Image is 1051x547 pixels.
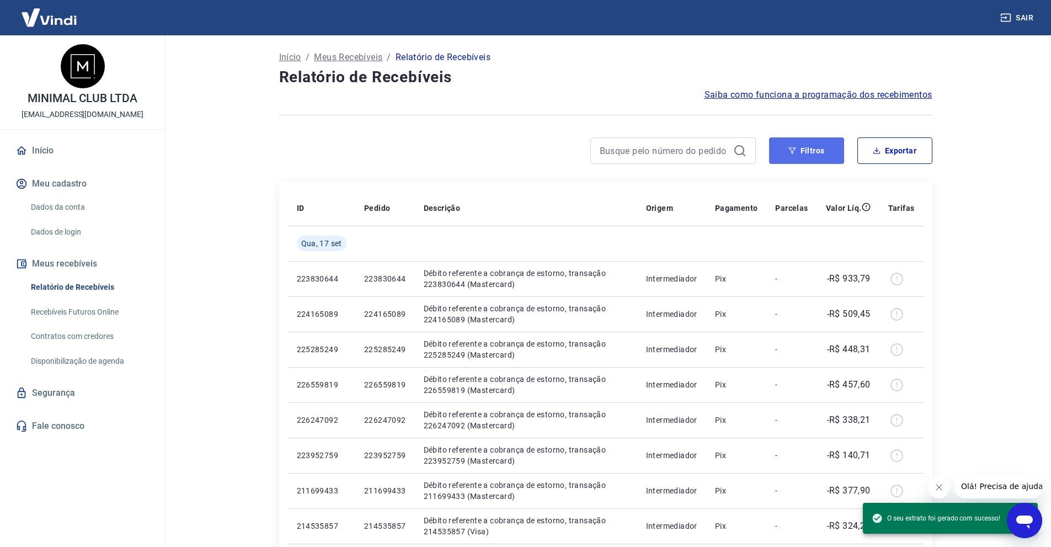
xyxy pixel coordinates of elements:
p: -R$ 338,21 [827,413,871,427]
p: -R$ 140,71 [827,449,871,462]
p: -R$ 377,90 [827,484,871,497]
p: MINIMAL CLUB LTDA [28,93,137,104]
p: Débito referente a cobrança de estorno, transação 223952759 (Mastercard) [424,444,628,466]
button: Meus recebíveis [13,252,152,276]
p: Débito referente a cobrança de estorno, transação 214535857 (Visa) [424,515,628,537]
p: Relatório de Recebíveis [396,51,490,64]
span: Olá! Precisa de ajuda? [7,8,93,17]
p: Pix [715,273,758,284]
p: - [775,450,808,461]
p: 223952759 [364,450,406,461]
p: 226247092 [364,415,406,426]
p: 224165089 [364,309,406,320]
p: -R$ 324,22 [827,519,871,533]
p: 226559819 [364,379,406,390]
a: Relatório de Recebíveis [26,276,152,299]
input: Busque pelo número do pedido [600,142,729,159]
p: 214535857 [297,521,346,532]
p: Pagamento [715,203,758,214]
p: -R$ 509,45 [827,307,871,321]
button: Exportar [857,137,932,164]
span: Qua, 17 set [301,238,342,249]
p: -R$ 933,79 [827,272,871,285]
button: Filtros [769,137,844,164]
p: 226247092 [297,415,346,426]
p: Intermediador [646,450,697,461]
p: Pix [715,309,758,320]
img: Vindi [13,1,85,34]
iframe: Fechar mensagem [928,476,950,498]
a: Saiba como funciona a programação dos recebimentos [705,88,932,102]
p: Débito referente a cobrança de estorno, transação 224165089 (Mastercard) [424,303,628,325]
p: Valor Líq. [826,203,862,214]
p: 225285249 [297,344,346,355]
a: Fale conosco [13,414,152,438]
p: Tarifas [888,203,915,214]
p: 225285249 [364,344,406,355]
p: - [775,521,808,532]
img: 2376d592-4d34-4ee8-99c1-724014accce1.jpeg [61,44,105,88]
p: Intermediador [646,273,697,284]
p: Intermediador [646,521,697,532]
iframe: Botão para abrir a janela de mensagens [1007,503,1042,538]
p: Débito referente a cobrança de estorno, transação 226247092 (Mastercard) [424,409,628,431]
p: Descrição [424,203,461,214]
p: Pedido [364,203,390,214]
p: Débito referente a cobrança de estorno, transação 225285249 (Mastercard) [424,338,628,360]
p: - [775,485,808,496]
p: - [775,415,808,426]
button: Meu cadastro [13,172,152,196]
p: -R$ 457,60 [827,378,871,391]
a: Dados de login [26,221,152,243]
button: Sair [998,8,1038,28]
p: Débito referente a cobrança de estorno, transação 211699433 (Mastercard) [424,480,628,502]
p: Intermediador [646,415,697,426]
p: [EMAIL_ADDRESS][DOMAIN_NAME] [22,109,143,120]
p: Débito referente a cobrança de estorno, transação 226559819 (Mastercard) [424,374,628,396]
p: 211699433 [297,485,346,496]
p: - [775,379,808,390]
p: 224165089 [297,309,346,320]
a: Recebíveis Futuros Online [26,301,152,323]
p: Pix [715,450,758,461]
a: Meus Recebíveis [314,51,382,64]
iframe: Mensagem da empresa [954,474,1042,498]
a: Segurança [13,381,152,405]
p: Intermediador [646,344,697,355]
p: 226559819 [297,379,346,390]
p: Origem [646,203,673,214]
p: Intermediador [646,309,697,320]
a: Início [13,139,152,163]
p: / [306,51,310,64]
p: 223830644 [364,273,406,284]
p: - [775,273,808,284]
h4: Relatório de Recebíveis [279,66,932,88]
p: 223830644 [297,273,346,284]
p: 214535857 [364,521,406,532]
p: Pix [715,485,758,496]
p: / [387,51,391,64]
p: - [775,344,808,355]
p: Débito referente a cobrança de estorno, transação 223830644 (Mastercard) [424,268,628,290]
p: Intermediador [646,485,697,496]
p: Pix [715,344,758,355]
p: 223952759 [297,450,346,461]
p: Pix [715,379,758,390]
p: - [775,309,808,320]
a: Dados da conta [26,196,152,219]
p: Intermediador [646,379,697,390]
a: Contratos com credores [26,325,152,348]
span: O seu extrato foi gerado com sucesso! [872,513,1000,524]
p: Pix [715,415,758,426]
p: ID [297,203,305,214]
a: Início [279,51,301,64]
p: Pix [715,521,758,532]
a: Disponibilização de agenda [26,350,152,373]
p: Parcelas [775,203,808,214]
p: 211699433 [364,485,406,496]
p: -R$ 448,31 [827,343,871,356]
